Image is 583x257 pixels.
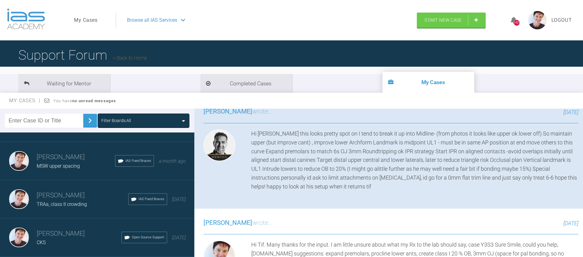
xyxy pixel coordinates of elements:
[101,117,131,124] div: Filter Boards: All
[159,158,186,164] span: a month ago
[383,72,474,93] li: My Cases
[563,220,578,226] span: [DATE]
[204,129,235,161] img: Tif Qureshi
[5,114,83,128] input: Enter Case ID or Title
[37,229,121,239] h3: [PERSON_NAME]
[74,16,98,24] a: My Cases
[251,129,578,191] div: Hi [PERSON_NAME] this looks pretty spot on I tend to break it up into Midline- (from photos it lo...
[139,196,164,202] span: IAS Fixed Braces
[200,74,292,93] li: Completed Cases
[424,17,462,23] span: Start New Case
[113,55,147,61] a: Back to Home
[18,74,110,93] li: Waiting for Mentor
[127,16,177,24] span: Browse all IAS Services
[37,240,46,245] span: CKS
[9,151,29,171] img: Kirsten Andersen
[514,20,520,26] div: 1429
[551,16,572,24] a: Logout
[37,190,128,201] h3: [PERSON_NAME]
[172,235,186,240] span: [DATE]
[204,219,252,226] span: [PERSON_NAME]
[7,9,45,29] img: logo-light.3e3ef733.png
[563,109,578,115] span: [DATE]
[125,158,151,164] span: IAS Fixed Braces
[37,152,115,162] h3: [PERSON_NAME]
[204,106,273,117] h3: wrote...
[172,196,186,202] span: [DATE]
[37,201,87,207] span: TRAa, class II crowding
[132,235,164,240] span: Open Source Support
[53,99,116,103] span: You have
[204,108,252,115] span: [PERSON_NAME]
[37,163,80,169] span: MSW upper spacing
[528,11,547,29] img: profile.png
[18,44,147,66] h1: Support Forum
[85,116,95,125] img: chevronRight.28bd32b0.svg
[72,99,116,103] strong: no unread messages
[9,98,41,103] span: My Cases
[9,189,29,209] img: Kirsten Andersen
[417,13,486,28] a: Start New Case
[9,228,29,247] img: Kirsten Andersen
[204,218,273,228] h3: wrote...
